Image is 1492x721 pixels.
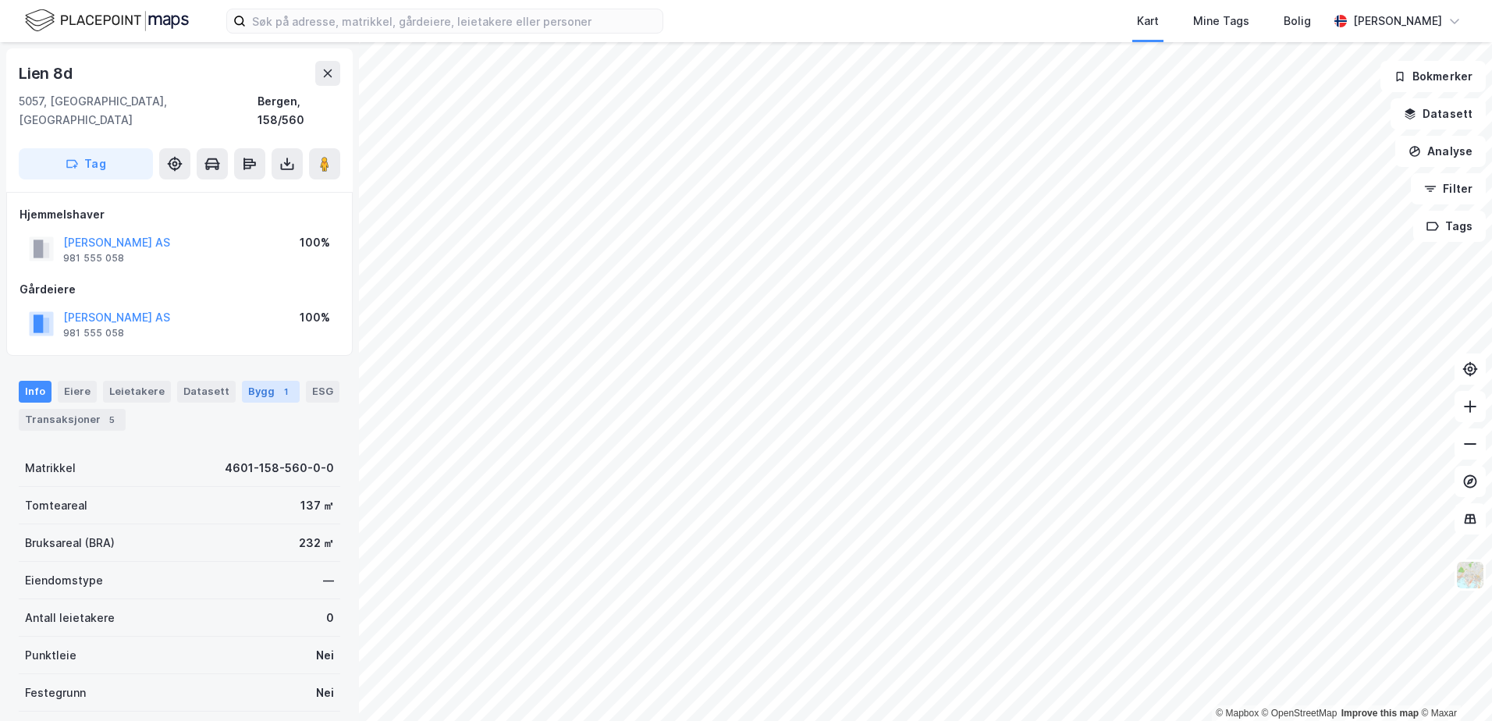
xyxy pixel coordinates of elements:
a: Mapbox [1216,708,1259,719]
a: OpenStreetMap [1262,708,1337,719]
div: 981 555 058 [63,327,124,339]
div: Bolig [1284,12,1311,30]
div: Eiere [58,381,97,403]
div: Bygg [242,381,300,403]
div: Hjemmelshaver [20,205,339,224]
button: Filter [1411,173,1486,204]
input: Søk på adresse, matrikkel, gårdeiere, leietakere eller personer [246,9,663,33]
div: Kart [1137,12,1159,30]
div: Eiendomstype [25,571,103,590]
div: Festegrunn [25,684,86,702]
iframe: Chat Widget [1414,646,1492,721]
div: Mine Tags [1193,12,1249,30]
div: 5 [104,412,119,428]
div: 100% [300,233,330,252]
div: Nei [316,684,334,702]
div: 4601-158-560-0-0 [225,459,334,478]
div: 981 555 058 [63,252,124,265]
img: logo.f888ab2527a4732fd821a326f86c7f29.svg [25,7,189,34]
div: 137 ㎡ [300,496,334,515]
a: Improve this map [1341,708,1419,719]
div: Lien 8d [19,61,76,86]
button: Datasett [1391,98,1486,130]
div: — [323,571,334,590]
div: 5057, [GEOGRAPHIC_DATA], [GEOGRAPHIC_DATA] [19,92,258,130]
div: Transaksjoner [19,409,126,431]
div: Tomteareal [25,496,87,515]
button: Tag [19,148,153,179]
img: Z [1455,560,1485,590]
div: Nei [316,646,334,665]
div: Bergen, 158/560 [258,92,340,130]
div: [PERSON_NAME] [1353,12,1442,30]
div: Punktleie [25,646,76,665]
div: Bruksareal (BRA) [25,534,115,552]
div: 232 ㎡ [299,534,334,552]
div: ESG [306,381,339,403]
div: 100% [300,308,330,327]
div: Gårdeiere [20,280,339,299]
div: Antall leietakere [25,609,115,627]
div: Matrikkel [25,459,76,478]
button: Tags [1413,211,1486,242]
button: Bokmerker [1380,61,1486,92]
div: 1 [278,384,293,400]
div: Datasett [177,381,236,403]
div: Info [19,381,52,403]
button: Analyse [1395,136,1486,167]
div: Leietakere [103,381,171,403]
div: 0 [326,609,334,627]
